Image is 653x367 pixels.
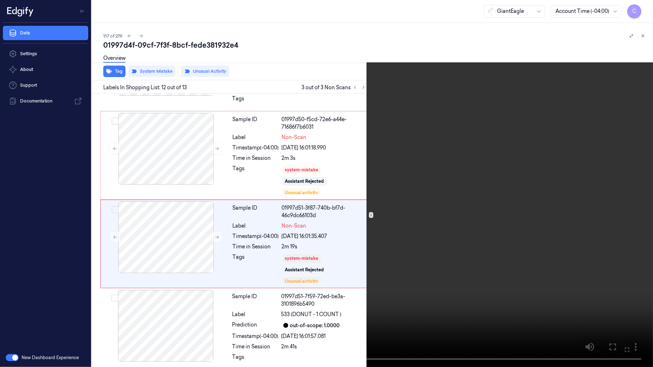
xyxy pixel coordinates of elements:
div: Time in Session [232,343,279,351]
div: Label [233,134,279,141]
button: C [627,4,642,19]
div: Time in Session [233,243,279,251]
div: 01997d51-3f87-740b-bf7d-46c9dc66103d [282,204,366,219]
a: Data [3,26,88,40]
div: Assistant Rejected [285,267,324,273]
div: 2m 19s [282,243,366,251]
div: out-of-scope: 1.0000 [290,322,340,329]
div: system-mistake [285,255,318,262]
div: Tags [232,353,279,365]
div: [DATE] 16:01:35.407 [282,233,366,240]
div: 2m 3s [282,154,366,162]
div: Timestamp (-04:00) [233,233,279,240]
div: 01997d51-7f59-72ed-be3a-3101896b5490 [281,293,366,308]
button: About [3,62,88,77]
span: Non-Scan [282,134,307,141]
a: Support [3,78,88,92]
div: Label [232,311,279,318]
div: 2m 41s [281,343,366,351]
a: Documentation [3,94,88,108]
span: 533 (DONUT - 1 COUNT ) [281,311,342,318]
button: System Mistake [128,66,175,77]
span: 3 out of 3 Non Scans [302,83,368,92]
div: Sample ID [233,116,279,131]
div: Label [233,222,279,230]
div: Sample ID [232,293,279,308]
div: system-mistake [285,167,318,173]
div: Timestamp (-04:00) [233,144,279,152]
div: Sample ID [233,204,279,219]
span: Labels In Shopping List: 12 out of 13 [103,84,187,91]
button: Toggle Navigation [77,5,88,17]
div: 01997d4f-09cf-7f3f-8bcf-fede381932e4 [103,40,647,50]
div: 01997d50-f5cd-72e6-a44e-71686f7b6031 [282,116,366,131]
button: Select row [112,118,119,125]
button: Tag [103,66,126,77]
div: Tags [233,165,279,195]
div: Prediction [232,321,279,330]
div: [DATE] 16:01:18.990 [282,144,366,152]
span: 117 of 279 [103,33,122,39]
div: Unusual activity [285,190,318,196]
div: Time in Session [233,154,279,162]
div: Tags [232,95,279,106]
div: Assistant Rejected [285,178,324,185]
button: Select row [112,206,119,213]
div: Tags [233,253,279,283]
span: Non-Scan [282,222,307,230]
div: Unusual activity [285,278,318,285]
a: Overview [103,54,126,63]
button: Select row [111,295,118,302]
div: Timestamp (-04:00) [232,333,279,340]
a: Settings [3,47,88,61]
button: Unusual Activity [181,66,229,77]
div: [DATE] 16:01:57.081 [281,333,366,340]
